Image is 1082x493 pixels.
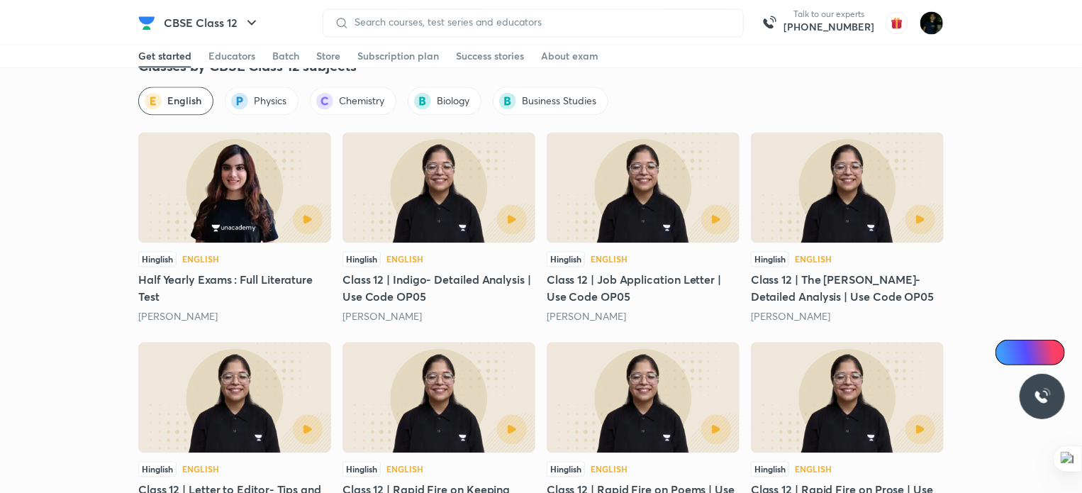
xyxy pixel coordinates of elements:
[591,465,628,473] div: English
[357,49,439,63] div: Subscription plan
[541,49,598,63] div: About exam
[751,461,789,477] div: Hinglish
[342,461,381,477] div: Hinglish
[208,49,255,63] div: Educators
[591,255,628,263] div: English
[541,45,598,67] a: About exam
[138,45,191,67] a: Get started
[751,132,944,328] div: Class 12 | The Tiger King- Detailed Analysis | Use Code OP05
[751,251,789,267] div: Hinglish
[138,461,177,477] div: Hinglish
[138,132,331,328] div: Half Yearly Exams : Full Literature Test
[547,309,740,323] div: Oshin Phull Taknori
[456,49,524,63] div: Success stories
[138,271,331,305] h5: Half Yearly Exams : Full Literature Test
[182,465,219,473] div: English
[1019,347,1056,358] span: Ai Doubts
[316,45,340,67] a: Store
[493,87,608,115] div: Business Studies
[342,271,535,305] h5: Class 12 | Indigo- Detailed Analysis | Use Code OP05
[456,45,524,67] a: Success stories
[751,309,830,323] a: [PERSON_NAME]
[783,20,874,34] a: [PHONE_NUMBER]
[1034,388,1051,405] img: ttu
[138,49,191,63] div: Get started
[349,16,732,28] input: Search courses, test series and educators
[138,251,177,267] div: Hinglish
[547,271,740,305] h5: Class 12 | Job Application Letter | Use Code OP05
[182,255,219,263] div: English
[310,87,396,115] div: Chemistry
[783,9,874,20] p: Talk to our experts
[138,87,213,115] div: English
[342,309,422,323] a: [PERSON_NAME]
[272,45,299,67] a: Batch
[995,340,1065,365] a: Ai Doubts
[342,309,535,323] div: Oshin Phull Taknori
[225,87,299,115] div: Physics
[751,309,944,323] div: Oshin Phull Taknori
[357,45,439,67] a: Subscription plan
[254,94,286,108] span: Physics
[755,9,783,37] img: call-us
[547,132,740,328] div: Class 12 | Job Application Letter | Use Code OP05
[547,309,626,323] a: [PERSON_NAME]
[342,251,381,267] div: Hinglish
[751,271,944,305] h5: Class 12 | The [PERSON_NAME]- Detailed Analysis | Use Code OP05
[272,49,299,63] div: Batch
[522,94,596,108] span: Business Studies
[386,255,423,263] div: English
[138,14,155,31] img: Company Logo
[155,9,269,37] button: CBSE Class 12
[437,94,469,108] span: Biology
[342,132,535,328] div: Class 12 | Indigo- Detailed Analysis | Use Code OP05
[167,94,201,108] span: English
[1004,347,1015,358] img: Icon
[920,11,944,35] img: Rohit Duggal
[138,309,331,323] div: Shipra Mishra
[339,94,384,108] span: Chemistry
[386,465,423,473] div: English
[795,465,832,473] div: English
[138,309,218,323] a: [PERSON_NAME]
[316,49,340,63] div: Store
[408,87,481,115] div: Biology
[208,45,255,67] a: Educators
[886,11,908,34] img: avatar
[547,461,585,477] div: Hinglish
[547,251,585,267] div: Hinglish
[795,255,832,263] div: English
